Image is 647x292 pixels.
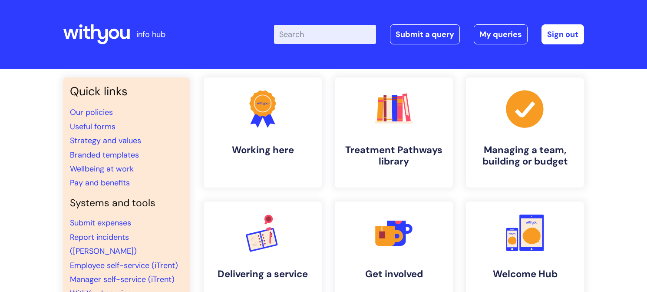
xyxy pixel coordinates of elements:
h4: Working here [211,144,315,156]
a: Treatment Pathways library [335,77,453,188]
h4: Systems and tools [70,197,183,209]
a: Our policies [70,107,113,117]
input: Search [274,25,376,44]
a: Submit a query [390,24,460,44]
a: Branded templates [70,150,139,160]
a: Strategy and values [70,135,141,146]
a: Submit expenses [70,218,131,228]
h3: Quick links [70,84,183,98]
a: Sign out [541,24,584,44]
a: Report incidents ([PERSON_NAME]) [70,232,137,256]
h4: Treatment Pathways library [342,144,446,168]
a: Manager self-service (iTrent) [70,274,175,285]
h4: Delivering a service [211,269,315,280]
a: Pay and benefits [70,178,130,188]
a: Wellbeing at work [70,164,134,174]
h4: Welcome Hub [473,269,577,280]
a: Useful forms [70,121,116,132]
a: My queries [474,24,528,44]
h4: Managing a team, building or budget [473,144,577,168]
h4: Get involved [342,269,446,280]
a: Managing a team, building or budget [466,77,584,188]
p: info hub [136,27,165,41]
a: Working here [204,77,322,188]
div: | - [274,24,584,44]
a: Employee self-service (iTrent) [70,260,178,271]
